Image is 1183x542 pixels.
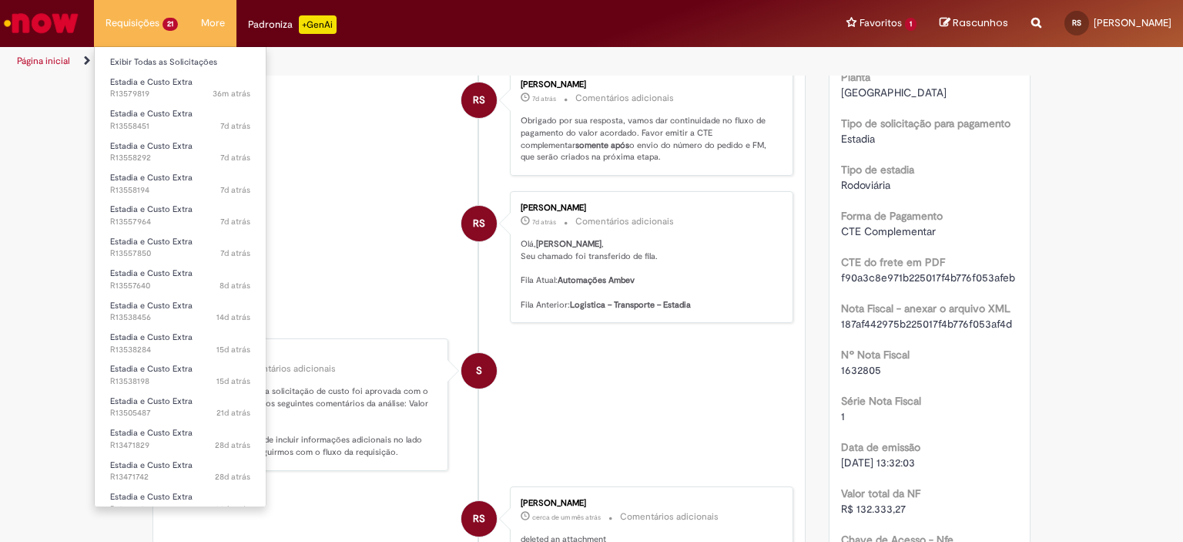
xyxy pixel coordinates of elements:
span: 7d atrás [220,120,250,132]
p: [PERSON_NAME], a sua solicitação de custo foi aprovada com o valor R$ 3.169,13, com os seguintes ... [179,385,436,458]
time: 23/09/2025 10:37:47 [220,184,250,196]
span: R13538198 [110,375,250,388]
span: 28d atrás [215,439,250,451]
span: Estadia e Custo Extra [110,108,193,120]
b: Nota Fiscal - anexar o arquivo XML [841,301,1010,315]
time: 25/08/2025 10:45:23 [532,513,601,522]
span: Estadia [841,132,875,146]
a: Exibir Todas as Solicitações [95,54,266,71]
ul: Requisições [94,46,266,507]
span: R13471829 [110,439,250,452]
span: More [201,15,225,31]
span: CTE Complementar [841,224,936,238]
span: [PERSON_NAME] [1094,16,1171,29]
span: R13558451 [110,120,250,133]
a: Aberto R13471829 : Estadia e Custo Extra [95,425,266,453]
div: RAFAEL SANDRINO [461,206,497,241]
p: Olá, , Seu chamado foi transferido de fila. Fila Atual: Fila Anterior: [521,238,777,311]
span: Rodoviária [841,178,890,192]
span: 21 [163,18,178,31]
time: 02/09/2025 11:04:02 [215,439,250,451]
a: Aberto R13558451 : Estadia e Custo Extra [95,106,266,134]
div: [PERSON_NAME] [521,499,777,508]
span: R13579819 [110,88,250,100]
time: 16/09/2025 09:19:58 [216,344,250,355]
small: Comentários adicionais [237,362,336,375]
p: +GenAi [299,15,337,34]
span: 15d atrás [216,344,250,355]
span: 7d atrás [220,247,250,259]
b: Tipo de solicitação para pagamento [841,116,1010,130]
time: 09/09/2025 10:30:59 [216,407,250,419]
span: 15d atrás [216,375,250,387]
span: 1 [905,18,917,31]
div: RAFAEL SANDRINO [461,501,497,537]
span: 14d atrás [216,311,250,323]
span: 7d atrás [532,217,556,227]
span: 28d atrás [215,471,250,483]
a: Aberto R13579819 : Estadia e Custo Extra [95,74,266,103]
b: Valor total da NF [841,486,920,500]
span: R13471639 [110,503,250,516]
span: R13505487 [110,407,250,419]
span: S [476,352,482,389]
span: R13471742 [110,471,250,483]
a: Página inicial [17,55,70,67]
small: Comentários adicionais [575,215,674,228]
span: Estadia e Custo Extra [110,491,193,503]
span: [DATE] 13:32:03 [841,456,915,470]
b: Nº Nota Fiscal [841,348,910,362]
div: System [461,353,497,389]
time: 23/09/2025 10:05:24 [220,216,250,227]
span: Estadia e Custo Extra [110,236,193,247]
time: 02/09/2025 10:50:04 [215,471,250,483]
a: Aberto R13505487 : Estadia e Custo Extra [95,393,266,422]
span: f90a3c8e971b225017f4b776f053afeb [841,271,1015,284]
img: ServiceNow [2,8,81,39]
time: 23/09/2025 11:24:21 [532,217,556,227]
b: Tipo de estadia [841,163,914,177]
b: CTE do frete em PDF [841,255,945,269]
time: 23/09/2025 11:24:21 [532,94,556,103]
b: [PERSON_NAME] [536,238,602,250]
span: RS [473,82,485,119]
div: [PERSON_NAME] [521,204,777,213]
div: Sistema [179,351,436,360]
a: Aberto R13557850 : Estadia e Custo Extra [95,234,266,262]
time: 30/09/2025 08:47:25 [213,88,250,99]
span: Requisições [106,15,159,31]
a: Aberto R13538198 : Estadia e Custo Extra [95,361,266,389]
a: Aberto R13538456 : Estadia e Custo Extra [95,298,266,326]
span: 8d atrás [220,280,250,291]
a: Aberto R13558194 : Estadia e Custo Extra [95,170,266,198]
span: Estadia e Custo Extra [110,140,193,152]
a: Rascunhos [940,16,1008,31]
span: Estadia e Custo Extra [110,332,193,343]
time: 23/09/2025 09:48:32 [220,247,250,259]
span: Rascunhos [953,15,1008,30]
b: Série Nota Fiscal [841,394,921,408]
span: R13557964 [110,216,250,228]
span: R13538456 [110,311,250,324]
span: Estadia e Custo Extra [110,268,193,279]
span: cerca de um mês atrás [532,513,601,522]
span: 7d atrás [220,152,250,163]
b: Planta [841,70,870,84]
span: 7d atrás [220,216,250,227]
span: 1 [841,409,845,423]
time: 02/09/2025 10:34:10 [215,503,250,515]
b: Logistica – Transporte – Estadia [570,299,691,311]
b: somente após [575,140,629,151]
span: RS [1072,18,1081,28]
div: RAFAEL SANDRINO [461,82,497,118]
time: 23/09/2025 10:52:50 [220,152,250,163]
a: Aberto R13557964 : Estadia e Custo Extra [95,201,266,230]
span: Favoritos [860,15,902,31]
span: R13538284 [110,344,250,356]
span: Estadia e Custo Extra [110,363,193,375]
b: Data de emissão [841,440,920,454]
div: [PERSON_NAME] [521,80,777,89]
span: RS [473,205,485,242]
span: R13557640 [110,280,250,292]
span: 1632805 [841,363,881,377]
